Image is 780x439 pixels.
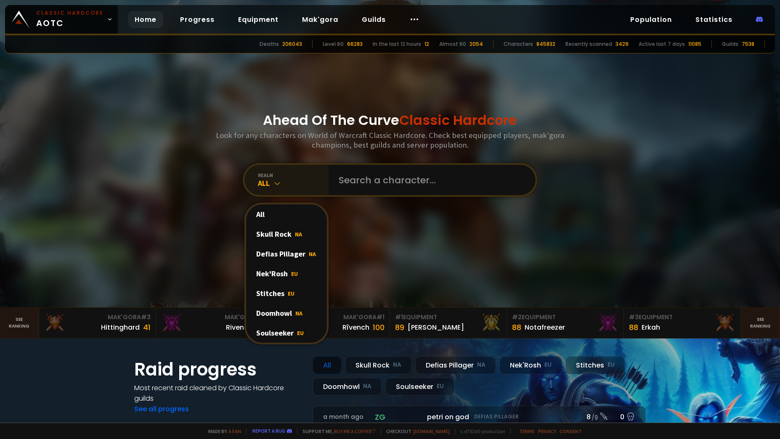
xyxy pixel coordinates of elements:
a: Guilds [355,11,393,28]
div: Level 60 [323,40,344,48]
span: EU [288,290,294,297]
a: Buy me a coffee [334,428,376,434]
span: NA [295,230,302,238]
a: #3Equipment88Erkah [624,308,741,338]
div: Almost 60 [439,40,466,48]
small: EU [437,382,444,391]
div: Mak'Gora [278,313,385,322]
div: Hittinghard [101,322,140,333]
div: Stitches [246,283,327,303]
small: NA [477,361,486,369]
div: 7538 [742,40,754,48]
span: Checkout [381,428,450,434]
span: EU [297,329,304,337]
div: Equipment [395,313,501,322]
span: AOTC [36,9,103,29]
div: Doomhowl [246,303,327,323]
small: EU [608,361,615,369]
a: Population [623,11,679,28]
div: All [258,178,329,188]
a: Mak'Gora#1Rîvench100 [273,308,390,338]
span: # 2 [512,313,522,321]
div: 3429 [616,40,629,48]
div: Active last 7 days [639,40,685,48]
a: Classic HardcoreAOTC [5,5,118,34]
div: Rîvench [342,322,369,333]
div: Deaths [260,40,279,48]
div: 845832 [536,40,555,48]
div: realm [258,172,329,178]
div: Nek'Rosh [499,356,562,374]
div: Defias Pillager [415,356,496,374]
a: See all progress [134,404,189,414]
span: NA [309,250,316,258]
small: NA [393,361,401,369]
a: Home [128,11,163,28]
div: 88 [629,322,638,333]
a: Terms [519,428,535,434]
div: [PERSON_NAME] [408,322,464,333]
span: v. d752d5 - production [455,428,505,434]
span: # 1 [377,313,385,321]
div: Defias Pillager [246,244,327,264]
span: # 3 [141,313,151,321]
div: Skull Rock [345,356,412,374]
div: Equipment [629,313,735,322]
a: Mak'gora [295,11,345,28]
span: # 3 [629,313,639,321]
a: Consent [560,428,582,434]
span: # 1 [395,313,403,321]
h1: Ahead Of The Curve [263,110,517,130]
div: 100 [373,322,385,333]
span: Made by [203,428,241,434]
a: #1Equipment89[PERSON_NAME] [390,308,507,338]
div: Equipment [512,313,618,322]
div: Characters [504,40,533,48]
div: 11085 [688,40,701,48]
small: NA [363,382,371,391]
div: 2054 [470,40,483,48]
small: EU [544,361,552,369]
div: Guilds [722,40,738,48]
a: Statistics [689,11,739,28]
a: Seeranking [741,308,780,338]
a: Privacy [538,428,556,434]
span: NA [295,309,302,317]
a: a month agozgpetri on godDefias Pillager8 /90 [313,406,646,428]
h4: Most recent raid cleaned by Classic Hardcore guilds [134,383,302,404]
h3: Look for any characters on World of Warcraft Classic Hardcore. Check best equipped players, mak'g... [212,130,568,150]
div: Skull Rock [246,224,327,244]
div: Doomhowl [313,378,382,396]
a: Equipment [231,11,285,28]
div: 41 [143,322,151,333]
div: Recently scanned [565,40,612,48]
div: 88 [512,322,521,333]
a: Report a bug [252,428,285,434]
div: All [246,204,327,224]
a: Mak'Gora#2Rivench100 [156,308,273,338]
div: 12 [424,40,429,48]
span: EU [291,270,298,278]
div: Soulseeker [385,378,454,396]
input: Search a character... [334,165,525,195]
div: In the last 12 hours [373,40,421,48]
small: Classic Hardcore [36,9,103,17]
div: Erkah [642,322,660,333]
div: Soulseeker [246,323,327,343]
div: Rivench [226,322,252,333]
a: #2Equipment88Notafreezer [507,308,624,338]
a: Mak'Gora#3Hittinghard41 [39,308,156,338]
div: Mak'Gora [161,313,268,322]
div: Mak'Gora [44,313,151,322]
div: 89 [395,322,404,333]
h1: Raid progress [134,356,302,383]
a: a fan [228,428,241,434]
div: Notafreezer [525,322,565,333]
span: Support me, [297,428,376,434]
div: 66283 [347,40,363,48]
a: [DOMAIN_NAME] [413,428,450,434]
div: 206043 [282,40,302,48]
a: Progress [173,11,221,28]
div: Stitches [565,356,625,374]
div: All [313,356,342,374]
